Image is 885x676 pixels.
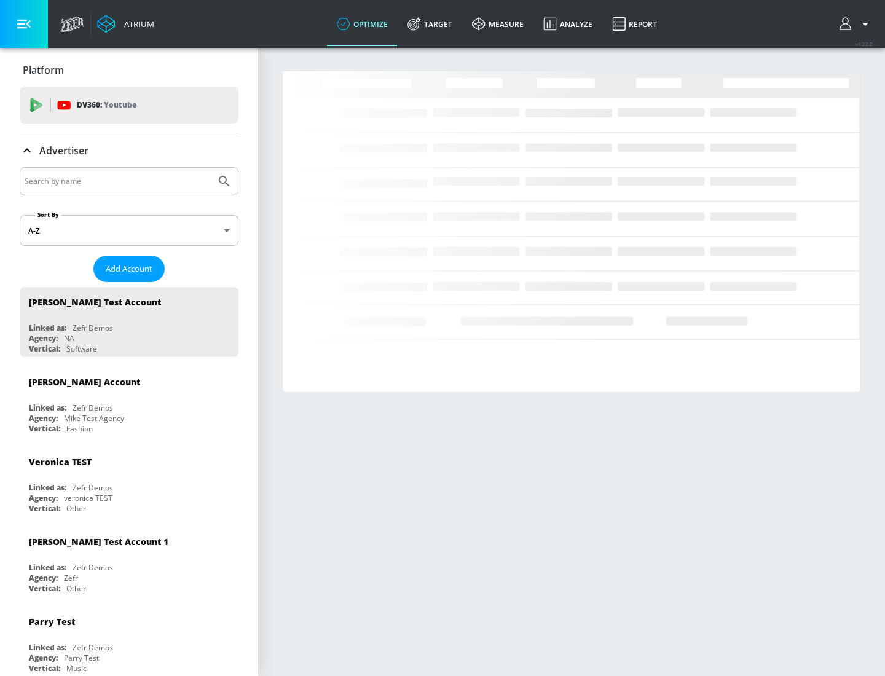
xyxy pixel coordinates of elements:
div: Parry Test [29,616,75,627]
div: Zefr Demos [73,642,113,653]
div: Veronica TEST [29,456,92,468]
div: Linked as: [29,562,66,573]
span: v 4.22.2 [855,41,873,47]
a: measure [462,2,533,46]
div: Other [66,503,86,514]
p: Platform [23,63,64,77]
div: Music [66,663,87,674]
div: [PERSON_NAME] Test Account 1 [29,536,168,548]
button: Add Account [93,256,165,282]
div: Linked as: [29,482,66,493]
div: Agency: [29,653,58,663]
div: Agency: [29,333,58,344]
div: Agency: [29,493,58,503]
div: [PERSON_NAME] Test Account 1Linked as:Zefr DemosAgency:ZefrVertical:Other [20,527,238,597]
div: Vertical: [29,423,60,434]
span: Add Account [106,262,152,276]
div: Veronica TESTLinked as:Zefr DemosAgency:veronica TESTVertical:Other [20,447,238,517]
div: veronica TEST [64,493,112,503]
div: Linked as: [29,642,66,653]
div: Linked as: [29,403,66,413]
div: Vertical: [29,663,60,674]
div: Mike Test Agency [64,413,124,423]
div: [PERSON_NAME] Test Account [29,296,161,308]
div: Fashion [66,423,93,434]
input: Search by name [25,173,211,189]
div: Vertical: [29,583,60,594]
div: Zefr Demos [73,562,113,573]
a: optimize [327,2,398,46]
label: Sort By [35,211,61,219]
div: Vertical: [29,344,60,354]
p: DV360: [77,98,136,112]
div: Parry Test [64,653,99,663]
div: DV360: Youtube [20,87,238,124]
div: Linked as: [29,323,66,333]
div: Vertical: [29,503,60,514]
div: NA [64,333,74,344]
a: Analyze [533,2,602,46]
div: Zefr [64,573,78,583]
div: Agency: [29,413,58,423]
div: Advertiser [20,133,238,168]
p: Advertiser [39,144,88,157]
div: [PERSON_NAME] Test AccountLinked as:Zefr DemosAgency:NAVertical:Software [20,287,238,357]
p: Youtube [104,98,136,111]
div: Zefr Demos [73,403,113,413]
div: Platform [20,53,238,87]
div: Other [66,583,86,594]
div: [PERSON_NAME] AccountLinked as:Zefr DemosAgency:Mike Test AgencyVertical:Fashion [20,367,238,437]
div: Zefr Demos [73,482,113,493]
div: [PERSON_NAME] Account [29,376,140,388]
a: Atrium [97,15,154,33]
a: Report [602,2,667,46]
div: A-Z [20,215,238,246]
div: Zefr Demos [73,323,113,333]
div: Atrium [119,18,154,29]
a: Target [398,2,462,46]
div: Agency: [29,573,58,583]
div: Software [66,344,97,354]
